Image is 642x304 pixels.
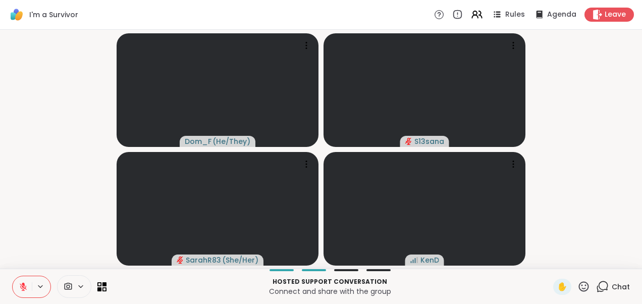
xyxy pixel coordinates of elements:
[186,255,221,265] span: SarahR83
[605,10,626,20] span: Leave
[505,10,525,20] span: Rules
[185,136,211,146] span: Dom_F
[113,277,547,286] p: Hosted support conversation
[420,255,439,265] span: KenD
[547,10,576,20] span: Agenda
[222,255,258,265] span: ( She/Her )
[8,6,25,23] img: ShareWell Logomark
[405,138,412,145] span: audio-muted
[29,10,78,20] span: I'm a Survivor
[557,281,567,293] span: ✋
[177,257,184,264] span: audio-muted
[414,136,444,146] span: S13sana
[113,286,547,296] p: Connect and share with the group
[612,282,630,292] span: Chat
[212,136,250,146] span: ( He/They )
